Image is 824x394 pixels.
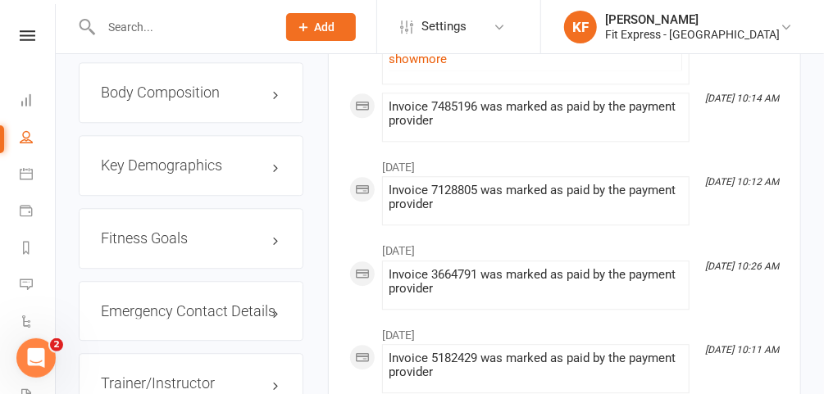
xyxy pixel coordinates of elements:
div: KF [564,11,597,43]
li: [DATE] [349,318,780,344]
h3: Fitness Goals [101,230,281,247]
div: Invoice 7485196 was marked as paid by the payment provider [389,100,682,128]
span: Add [315,20,335,34]
a: Payments [20,194,57,231]
button: Add [286,13,356,41]
input: Search... [96,16,265,38]
a: show more [389,48,682,70]
div: Invoice 5182429 was marked as paid by the payment provider [389,351,682,379]
span: Settings [421,8,467,45]
div: Invoice 3664791 was marked as paid by the payment provider [389,268,682,296]
div: [PERSON_NAME] [605,12,780,27]
div: Fit Express - [GEOGRAPHIC_DATA] [605,27,780,42]
a: Calendar [20,157,57,194]
i: [DATE] 10:26 AM [705,260,779,272]
h3: Emergency Contact Details [101,303,281,319]
li: [DATE] [349,150,780,176]
li: [DATE] [349,233,780,260]
iframe: Intercom live chat [16,338,56,378]
i: [DATE] 10:11 AM [705,344,779,356]
a: Dashboard [20,84,57,120]
h3: Key Demographics [101,157,281,174]
h3: Body Composition [101,84,281,101]
div: Invoice 7128805 was marked as paid by the payment provider [389,183,682,211]
i: [DATE] 10:14 AM [705,93,779,104]
a: Reports [20,231,57,268]
a: People [20,120,57,157]
i: [DATE] 10:12 AM [705,176,779,188]
h3: Trainer/Instructor [101,375,281,392]
span: 2 [50,338,63,351]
